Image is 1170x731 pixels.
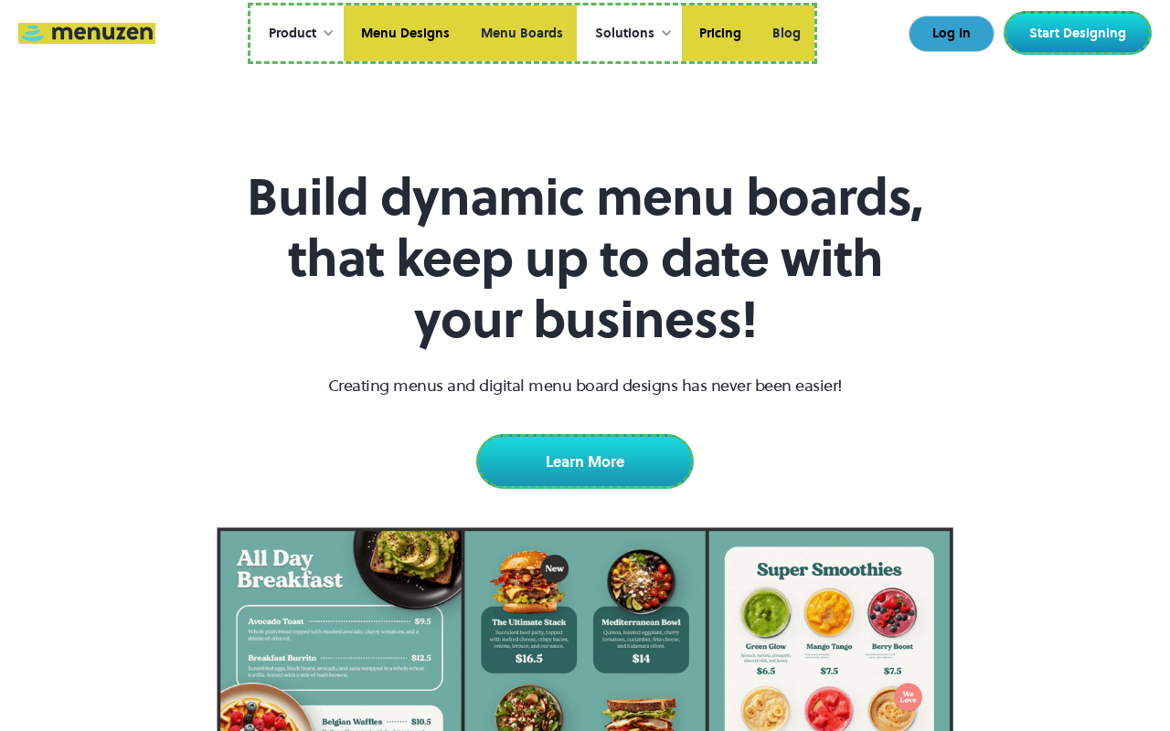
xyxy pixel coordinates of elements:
[463,5,577,62] a: Menu Boards
[234,166,936,351] h1: Build dynamic menu boards, that keep up to date with your business!
[328,373,843,397] p: Creating menus and digital menu board designs has never been easier!
[755,5,814,62] a: Blog
[595,24,654,44] div: Solutions
[682,5,755,62] a: Pricing
[577,5,682,62] div: Solutions
[1004,11,1152,55] a: Start Designing
[909,16,994,52] a: Log In
[250,5,344,62] div: Product
[344,5,463,62] a: Menu Designs
[269,24,316,44] div: Product
[476,434,694,489] a: Learn More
